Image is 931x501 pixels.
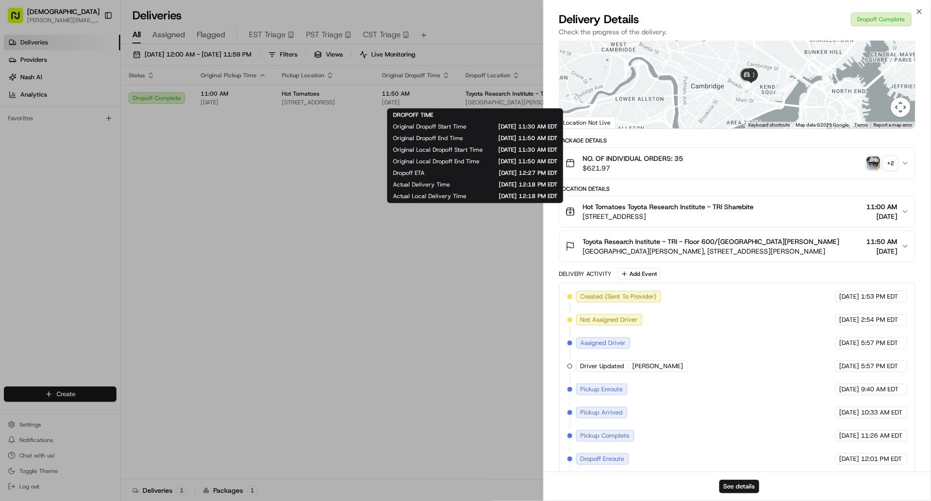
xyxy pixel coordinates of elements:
[854,122,868,128] a: Terms
[10,141,25,156] img: Grace Nketiah
[581,292,657,301] span: Created (Sent To Provider)
[19,150,27,158] img: 1736555255976-a54dd68f-1ca7-489b-9aae-adbdc363a1c4
[10,39,176,54] p: Welcome 👋
[10,191,17,199] div: 📗
[583,163,684,173] span: $621.97
[867,212,898,221] span: [DATE]
[891,98,910,117] button: Map camera controls
[482,123,557,130] span: [DATE] 11:30 AM EDT
[440,169,557,177] span: [DATE] 12:27 PM EDT
[495,157,557,165] span: [DATE] 11:50 AM EDT
[840,339,859,347] span: [DATE]
[861,292,899,301] span: 1:53 PM EDT
[86,150,105,157] span: [DATE]
[393,157,480,165] span: Original Local Dropoff End Time
[884,157,898,170] div: + 2
[581,408,623,417] span: Pickup Arrived
[867,202,898,212] span: 11:00 AM
[562,116,594,129] a: Open this area in Google Maps (opens a new window)
[581,385,623,394] span: Pickup Enroute
[633,362,684,371] span: [PERSON_NAME]
[840,408,859,417] span: [DATE]
[861,431,903,440] span: 11:26 AM EDT
[96,214,117,221] span: Pylon
[581,431,630,440] span: Pickup Complete
[840,292,859,301] span: [DATE]
[44,92,159,102] div: Start new chat
[719,480,759,493] button: See details
[861,385,899,394] span: 9:40 AM EDT
[581,362,625,371] span: Driver Updated
[840,362,859,371] span: [DATE]
[559,27,916,37] p: Check the progress of the delivery.
[775,83,786,94] div: 12
[479,134,557,142] span: [DATE] 11:50 AM EDT
[10,126,62,133] div: Past conversations
[393,146,483,154] span: Original Local Dropoff Start Time
[583,237,840,246] span: Toyota Research Institute - TRI - Floor 600/[GEOGRAPHIC_DATA][PERSON_NAME]
[559,137,916,144] div: Package Details
[840,455,859,463] span: [DATE]
[861,315,899,324] span: 2:54 PM EDT
[861,455,902,463] span: 12:01 PM EDT
[748,122,790,129] button: Keyboard shortcuts
[393,169,424,177] span: Dropoff ETA
[498,146,557,154] span: [DATE] 11:30 AM EDT
[19,190,74,200] span: Knowledge Base
[618,268,661,280] button: Add Event
[559,12,640,27] span: Delivery Details
[560,116,615,129] div: Location Not Live
[562,116,594,129] img: Google
[742,80,752,90] div: 15
[68,213,117,221] a: Powered byPylon
[861,408,903,417] span: 10:33 AM EDT
[559,270,612,278] div: Delivery Activity
[393,123,466,130] span: Original Dropoff Start Time
[822,72,832,83] div: 3
[583,212,754,221] span: [STREET_ADDRESS]
[150,124,176,135] button: See all
[30,150,78,157] span: [PERSON_NAME]
[78,186,159,203] a: 💻API Documentation
[560,231,916,262] button: Toyota Research Institute - TRI - Floor 600/[GEOGRAPHIC_DATA][PERSON_NAME][GEOGRAPHIC_DATA][PERSO...
[840,385,859,394] span: [DATE]
[393,192,466,200] span: Actual Local Delivery Time
[164,95,176,107] button: Start new chat
[861,362,899,371] span: 5:57 PM EDT
[560,148,916,179] button: NO. OF INDIVIDUAL ORDERS: 35$621.97photo_proof_of_pickup image+2
[796,122,848,128] span: Map data ©2025 Google
[581,455,625,463] span: Dropoff Enroute
[465,181,557,188] span: [DATE] 12:18 PM EDT
[393,181,450,188] span: Actual Delivery Time
[91,190,155,200] span: API Documentation
[867,246,898,256] span: [DATE]
[20,92,38,110] img: 4920774857489_3d7f54699973ba98c624_72.jpg
[840,315,859,324] span: [DATE]
[867,157,880,170] img: photo_proof_of_pickup image
[861,339,899,347] span: 5:57 PM EDT
[873,122,912,128] a: Report a map error
[780,82,791,93] div: 13
[581,315,638,324] span: Not Assigned Driver
[583,202,754,212] span: Hot Tomatoes Toyota Research Institute - TRI Sharebite
[560,196,916,227] button: Hot Tomatoes Toyota Research Institute - TRI Sharebite[STREET_ADDRESS]11:00 AM[DATE]
[393,134,463,142] span: Original Dropoff End Time
[583,154,684,163] span: NO. OF INDIVIDUAL ORDERS: 35
[581,339,626,347] span: Assigned Driver
[6,186,78,203] a: 📗Knowledge Base
[393,111,433,119] span: DROPOFF TIME
[482,192,557,200] span: [DATE] 12:18 PM EDT
[559,185,916,193] div: Location Details
[867,157,898,170] button: photo_proof_of_pickup image+2
[840,431,859,440] span: [DATE]
[44,102,133,110] div: We're available if you need us!
[82,191,89,199] div: 💻
[10,10,29,29] img: Nash
[10,92,27,110] img: 1736555255976-a54dd68f-1ca7-489b-9aae-adbdc363a1c4
[80,150,84,157] span: •
[867,237,898,246] span: 11:50 AM
[583,246,840,256] span: [GEOGRAPHIC_DATA][PERSON_NAME], [STREET_ADDRESS][PERSON_NAME]
[25,62,160,72] input: Clear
